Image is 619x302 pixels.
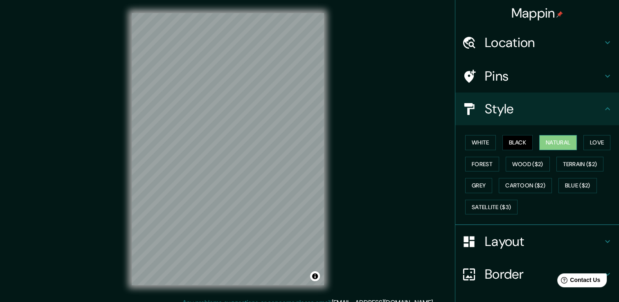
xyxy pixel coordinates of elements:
button: White [465,135,496,150]
button: Natural [539,135,577,150]
button: Toggle attribution [310,271,320,281]
img: pin-icon.png [556,11,563,18]
button: Black [502,135,533,150]
div: Layout [455,225,619,258]
button: Terrain ($2) [556,157,604,172]
button: Grey [465,178,492,193]
iframe: Help widget launcher [546,270,610,293]
h4: Location [485,34,603,51]
button: Satellite ($3) [465,200,518,215]
button: Blue ($2) [558,178,597,193]
div: Style [455,92,619,125]
button: Wood ($2) [506,157,550,172]
h4: Mappin [511,5,563,21]
h4: Border [485,266,603,282]
h4: Pins [485,68,603,84]
button: Cartoon ($2) [499,178,552,193]
h4: Style [485,101,603,117]
div: Location [455,26,619,59]
canvas: Map [132,13,324,285]
button: Love [583,135,610,150]
div: Border [455,258,619,291]
div: Pins [455,60,619,92]
button: Forest [465,157,499,172]
h4: Layout [485,233,603,250]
